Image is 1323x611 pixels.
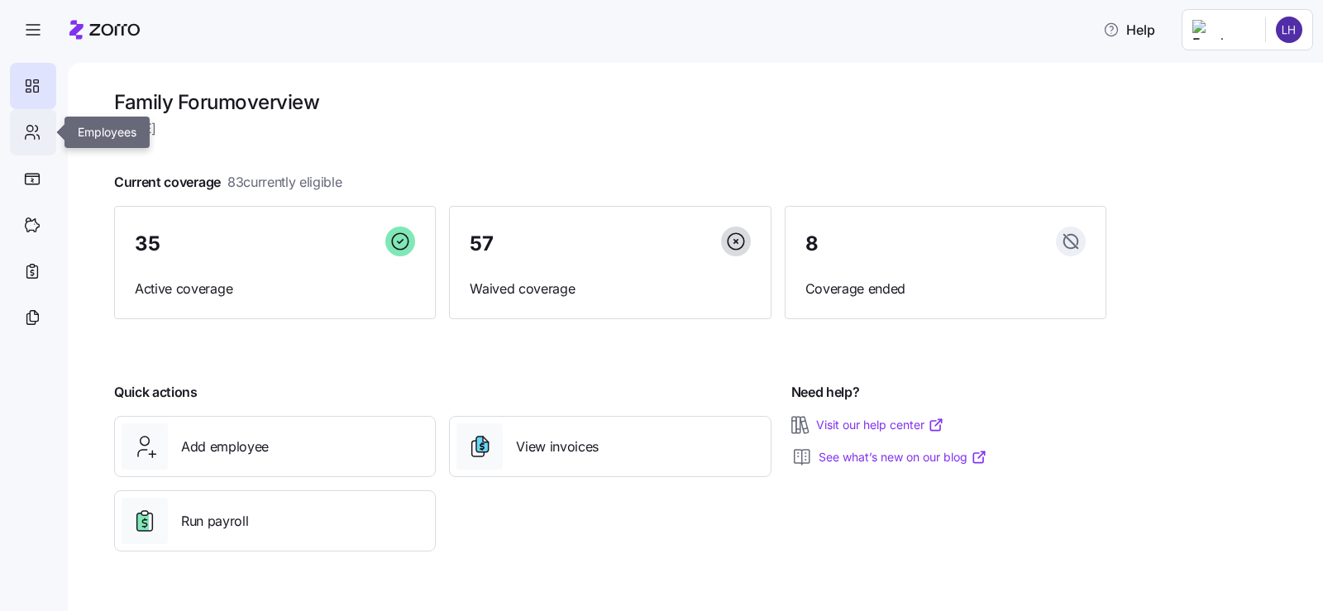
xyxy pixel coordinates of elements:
span: 35 [135,234,160,254]
span: 83 currently eligible [227,172,342,193]
span: Add employee [181,437,269,457]
span: Active coverage [135,279,415,299]
a: See what’s new on our blog [819,449,987,465]
span: Coverage ended [805,279,1086,299]
span: View invoices [516,437,599,457]
span: Quick actions [114,382,198,403]
img: 96e328f018908eb6a5d67259af6310f1 [1276,17,1302,43]
span: 57 [470,234,493,254]
span: Waived coverage [470,279,750,299]
span: Run payroll [181,511,248,532]
span: Current coverage [114,172,342,193]
h1: Family Forum overview [114,89,1106,115]
span: 8 [805,234,819,254]
button: Help [1090,13,1168,46]
span: Help [1103,20,1155,40]
span: [DATE] [114,118,1106,139]
img: Employer logo [1192,20,1252,40]
a: Visit our help center [816,417,944,433]
span: Need help? [791,382,860,403]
